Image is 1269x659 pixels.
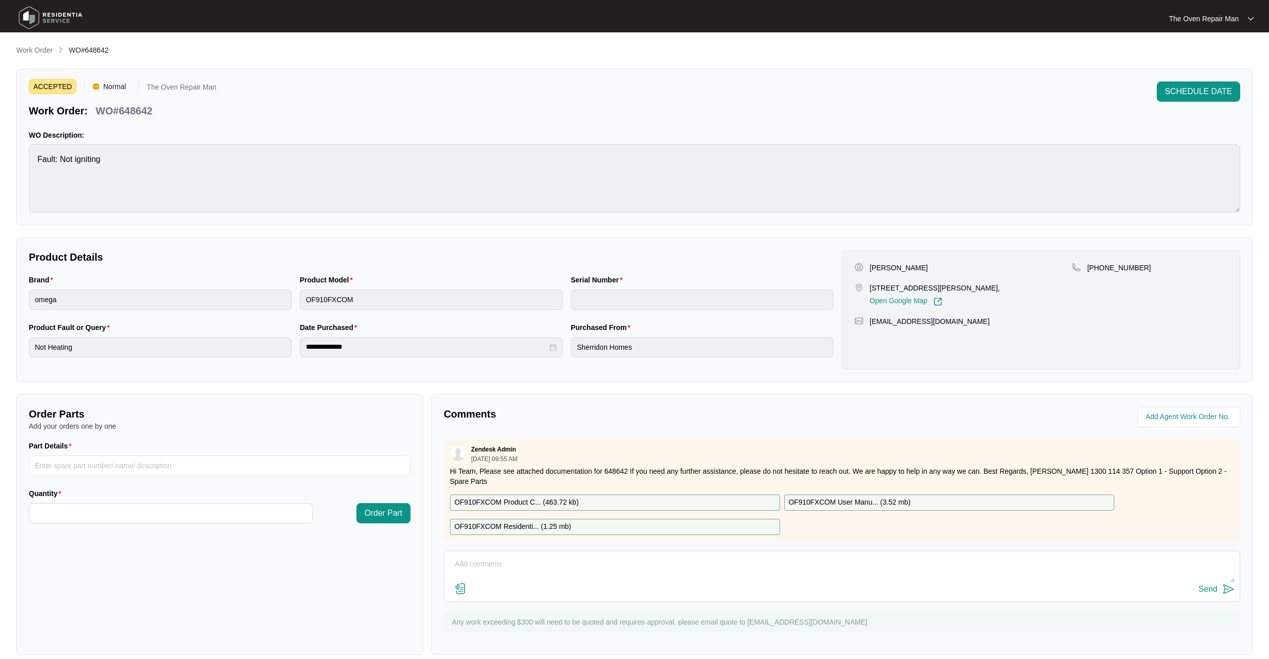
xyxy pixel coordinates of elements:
img: user.svg [450,446,466,461]
label: Date Purchased [300,322,361,333]
img: send-icon.svg [1222,583,1235,595]
input: Quantity [29,504,312,523]
label: Quantity [29,488,65,499]
input: Brand [29,290,292,310]
img: map-pin [1072,263,1081,272]
img: dropdown arrow [1248,16,1254,21]
p: Any work exceeding $300 will need to be quoted and requires approval, please email quote to [EMAI... [452,617,1235,627]
img: user-pin [854,263,864,272]
p: WO#648642 [96,104,152,118]
p: [PHONE_NUMBER] [1087,263,1151,273]
label: Product Fault or Query [29,322,114,333]
input: Date Purchased [306,342,548,352]
span: Normal [99,79,130,94]
label: Serial Number [571,275,626,285]
input: Serial Number [571,290,834,310]
label: Brand [29,275,57,285]
input: Add Agent Work Order No. [1146,411,1234,423]
p: Product Details [29,250,834,264]
span: ACCEPTED [29,79,76,94]
img: Vercel Logo [93,84,99,90]
p: [STREET_ADDRESS][PERSON_NAME], [870,283,1000,293]
p: OF910FXCOM Residenti... ( 1.25 mb ) [455,521,571,532]
a: Open Google Map [870,297,942,306]
label: Part Details [29,441,76,451]
label: Product Model [300,275,357,285]
span: WO#648642 [69,46,109,54]
p: The Oven Repair Man [1169,14,1239,24]
p: Work Order [16,45,53,55]
span: SCHEDULE DATE [1165,86,1232,98]
button: Send [1199,583,1235,596]
p: Work Order: [29,104,87,118]
textarea: Fault: Not igniting [29,144,1240,213]
img: Link-External [933,297,942,306]
input: Part Details [29,456,411,476]
input: Product Fault or Query [29,337,292,357]
p: Add your orders one by one [29,421,411,431]
p: Order Parts [29,407,411,421]
p: Hi Team, Please see attached documentation for 648642 If you need any further assistance, please ... [450,466,1234,486]
p: [DATE] 09:55 AM [471,456,518,462]
img: map-pin [854,316,864,325]
input: Purchased From [571,337,834,357]
p: OF910FXCOM Product C... ( 463.72 kb ) [455,497,579,508]
p: Zendesk Admin [471,445,516,454]
input: Product Model [300,290,563,310]
p: The Oven Repair Man [147,84,216,94]
p: Comments [444,407,835,421]
div: Send [1199,585,1217,594]
img: residentia service logo [15,3,86,33]
p: OF910FXCOM User Manu... ( 3.52 mb ) [789,497,911,508]
img: map-pin [854,283,864,292]
img: chevron-right [57,46,65,54]
span: Order Part [365,507,402,519]
p: WO Description: [29,130,1240,140]
button: Order Part [356,503,411,523]
button: SCHEDULE DATE [1157,81,1240,102]
label: Purchased From [571,322,634,333]
p: [EMAIL_ADDRESS][DOMAIN_NAME] [870,316,989,326]
img: file-attachment-doc.svg [455,583,467,595]
p: [PERSON_NAME] [870,263,928,273]
a: Work Order [14,45,55,56]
